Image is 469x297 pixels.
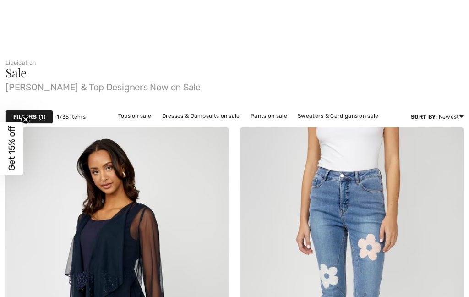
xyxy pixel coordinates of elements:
a: Pants on sale [246,110,292,122]
span: 1 [39,113,45,121]
a: Dresses & Jumpsuits on sale [158,110,245,122]
a: Tops on sale [114,110,156,122]
div: : Newest [411,113,464,121]
a: Outerwear on sale [283,122,342,134]
a: Liquidation [5,60,36,66]
button: Close teaser [21,115,30,124]
span: 1735 items [57,113,86,121]
a: Jackets & Blazers on sale [155,122,234,134]
span: Get 15% off [6,126,17,171]
strong: Filters [13,113,37,121]
span: Sale [5,65,27,81]
span: [PERSON_NAME] & Top Designers Now on Sale [5,79,464,92]
a: Skirts on sale [235,122,281,134]
strong: Sort By [411,114,436,120]
a: Sweaters & Cardigans on sale [293,110,383,122]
